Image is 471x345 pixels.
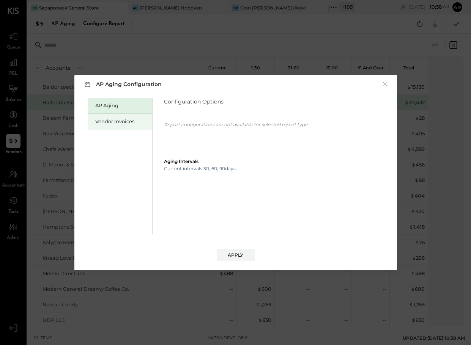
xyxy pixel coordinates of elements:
button: Apply [217,249,255,261]
div: AP Aging [95,102,148,109]
p: Report configurations are not available for selected report type. [164,122,309,127]
div: Vendor Invoices [95,118,148,125]
div: Apply [228,252,244,258]
div: Configuration Options [164,98,309,105]
p: Current intervals: 30, 60, 90 days [164,166,236,171]
h3: AP Aging Configuration [83,80,162,89]
button: × [382,80,389,88]
div: Aging Intervals [164,159,309,164]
